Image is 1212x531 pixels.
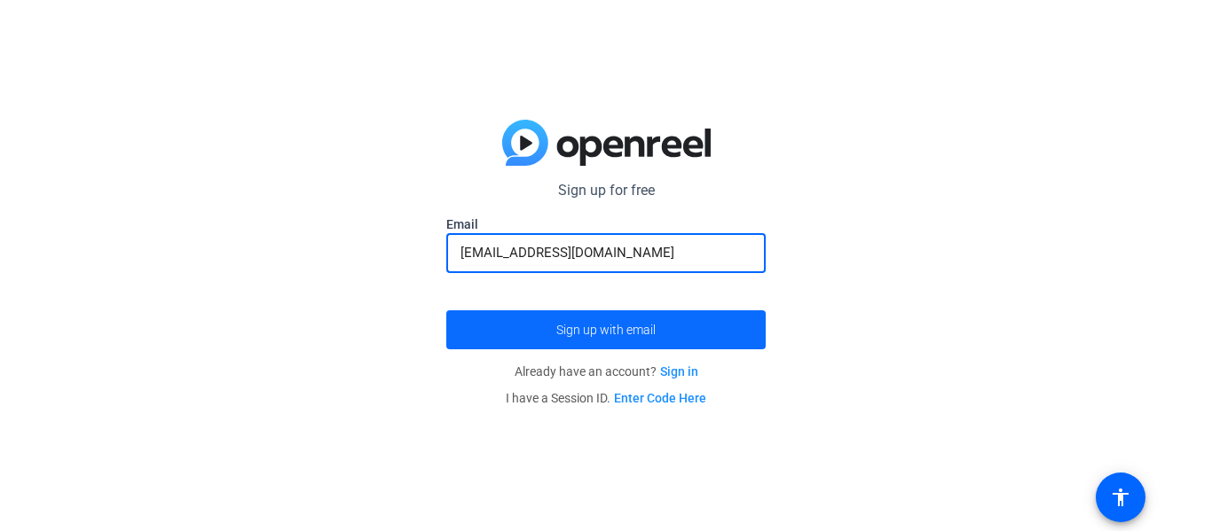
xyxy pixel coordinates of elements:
span: I have a Session ID. [506,391,706,405]
a: Enter Code Here [614,391,706,405]
span: Already have an account? [515,364,698,379]
img: blue-gradient.svg [502,120,711,166]
p: Sign up for free [446,180,766,201]
mat-icon: accessibility [1110,487,1131,508]
label: Email [446,215,766,233]
input: Enter Email Address [460,242,752,263]
a: Sign in [660,364,698,379]
button: Sign up with email [446,310,766,349]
